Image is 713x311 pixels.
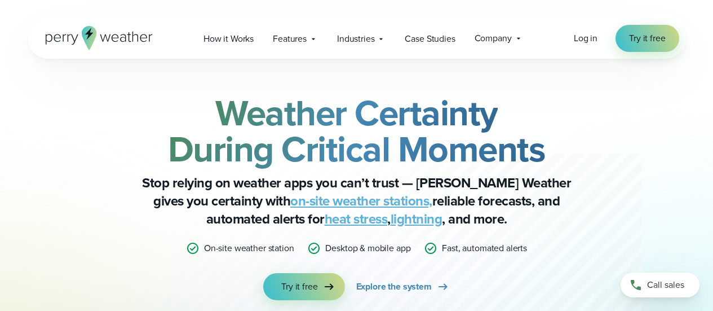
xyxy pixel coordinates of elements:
[475,32,512,45] span: Company
[574,32,597,45] a: Log in
[647,278,684,292] span: Call sales
[356,280,432,294] span: Explore the system
[356,273,450,300] a: Explore the system
[337,32,374,46] span: Industries
[168,86,546,176] strong: Weather Certainty During Critical Moments
[281,280,317,294] span: Try it free
[204,242,294,255] p: On-site weather station
[131,174,582,228] p: Stop relying on weather apps you can’t trust — [PERSON_NAME] Weather gives you certainty with rel...
[629,32,665,45] span: Try it free
[391,209,442,229] a: lightning
[395,27,464,50] a: Case Studies
[325,242,410,255] p: Desktop & mobile app
[203,32,254,46] span: How it Works
[273,32,307,46] span: Features
[615,25,679,52] a: Try it free
[290,191,432,211] a: on-site weather stations,
[621,273,699,297] a: Call sales
[442,242,527,255] p: Fast, automated alerts
[405,32,455,46] span: Case Studies
[325,209,388,229] a: heat stress
[263,273,344,300] a: Try it free
[194,27,263,50] a: How it Works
